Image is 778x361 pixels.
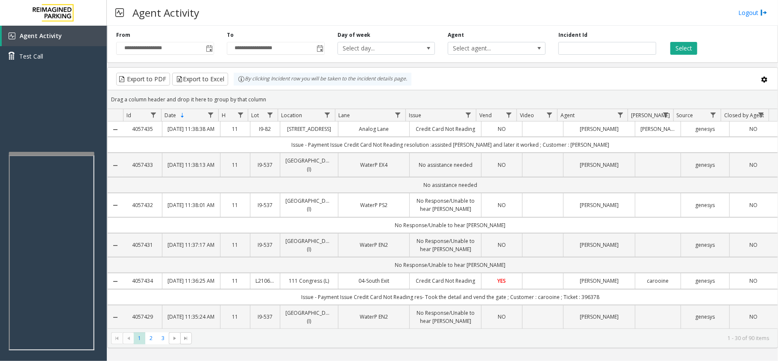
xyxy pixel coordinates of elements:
[569,125,630,133] a: [PERSON_NAME]
[409,112,421,119] span: Issue
[285,309,333,325] a: [GEOGRAPHIC_DATA] (I)
[569,161,630,169] a: [PERSON_NAME]
[222,112,226,119] span: H
[108,109,778,328] div: Data table
[169,332,180,344] span: Go to the next page
[226,125,245,133] a: 11
[108,162,123,169] a: Collapse Details
[128,2,203,23] h3: Agent Activity
[179,112,186,119] span: Sortable
[631,112,670,119] span: [PERSON_NAME]
[415,197,476,213] a: No Response/Unable to hear [PERSON_NAME]
[285,237,333,253] a: [GEOGRAPHIC_DATA] (I)
[128,201,157,209] a: 4057432
[670,42,697,55] button: Select
[128,241,157,249] a: 4057431
[738,8,767,17] a: Logout
[197,334,769,342] kendo-pager-info: 1 - 30 of 90 items
[322,109,333,121] a: Location Filter Menu
[487,161,517,169] a: NO
[338,42,415,54] span: Select day...
[167,161,215,169] a: [DATE] 11:38:13 AM
[123,217,778,233] td: No Response/Unable to hear [PERSON_NAME]
[343,161,405,169] a: WaterP EX4
[520,112,534,119] span: Video
[660,109,671,121] a: Parker Filter Menu
[128,161,157,169] a: 4057433
[116,31,130,39] label: From
[487,313,517,321] a: NO
[123,257,778,273] td: No Response/Unable to hear [PERSON_NAME]
[115,2,124,23] img: pageIcon
[252,112,259,119] span: Lot
[498,161,506,169] span: NO
[686,125,724,133] a: genesys
[255,313,275,321] a: I9-537
[171,335,178,342] span: Go to the next page
[735,125,772,133] a: NO
[415,125,476,133] a: Credit Card Not Reading
[164,112,176,119] span: Date
[415,161,476,169] a: No assistance needed
[19,52,43,61] span: Test Call
[145,332,157,344] span: Page 2
[315,42,324,54] span: Toggle popup
[392,109,404,121] a: Lane Filter Menu
[128,277,157,285] a: 4057434
[255,161,275,169] a: I9-537
[167,241,215,249] a: [DATE] 11:37:17 AM
[749,313,757,320] span: NO
[343,241,405,249] a: WaterP EN2
[172,73,228,86] button: Export to Excel
[180,332,192,344] span: Go to the last page
[640,125,676,133] a: [PERSON_NAME]
[108,278,123,285] a: Collapse Details
[108,242,123,249] a: Collapse Details
[569,201,630,209] a: [PERSON_NAME]
[255,241,275,249] a: I9-537
[569,241,630,249] a: [PERSON_NAME]
[226,201,245,209] a: 11
[724,112,764,119] span: Closed by Agent
[167,201,215,209] a: [DATE] 11:38:01 AM
[735,241,772,249] a: NO
[498,125,506,133] span: NO
[281,112,302,119] span: Location
[108,314,123,321] a: Collapse Details
[234,73,411,86] div: By clicking Incident row you will be taken to the incident details page.
[498,277,506,284] span: YES
[167,313,215,321] a: [DATE] 11:35:24 AM
[498,313,506,320] span: NO
[148,109,159,121] a: Id Filter Menu
[677,112,693,119] span: Source
[569,313,630,321] a: [PERSON_NAME]
[343,201,405,209] a: WaterP PS2
[128,313,157,321] a: 4057429
[9,33,15,39] img: 'icon'
[204,42,214,54] span: Toggle popup
[108,92,778,107] div: Drag a column header and drop it here to group by that column
[338,31,371,39] label: Day of week
[123,289,778,305] td: Issue - Payment Issue Credit Card Not Reading res- Took the detail and vend the gate ; Customer :...
[285,157,333,173] a: [GEOGRAPHIC_DATA] (I)
[116,73,170,86] button: Export to PDF
[487,241,517,249] a: NO
[108,202,123,209] a: Collapse Details
[544,109,555,121] a: Video Filter Menu
[686,313,724,321] a: genesys
[123,137,778,153] td: Issue - Payment Issue Credit Card Not Reading resolution :assisted [PERSON_NAME] and later it wor...
[448,42,526,54] span: Select agent...
[182,335,189,342] span: Go to the last page
[463,109,474,121] a: Issue Filter Menu
[285,125,333,133] a: [STREET_ADDRESS]
[255,277,275,285] a: L21066000
[20,32,62,40] span: Agent Activity
[686,277,724,285] a: genesys
[2,26,107,46] a: Agent Activity
[487,201,517,209] a: NO
[255,201,275,209] a: I9-537
[343,125,405,133] a: Analog Lane
[448,31,464,39] label: Agent
[479,112,492,119] span: Vend
[735,313,772,321] a: NO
